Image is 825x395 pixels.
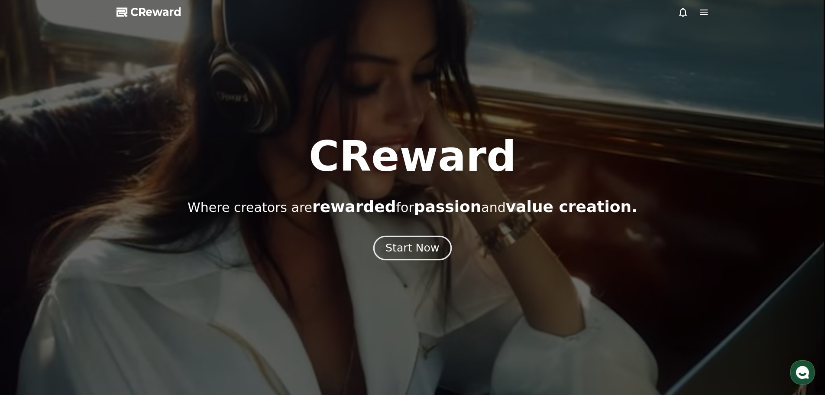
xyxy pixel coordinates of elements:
p: Where creators are for and [188,198,637,215]
span: Messages [72,288,97,295]
span: passion [414,198,482,215]
a: Settings [112,275,166,297]
span: Home [22,288,37,295]
a: Messages [57,275,112,297]
div: Start Now [385,241,439,255]
span: Settings [128,288,149,295]
a: Home [3,275,57,297]
button: Start Now [373,235,452,260]
a: CReward [116,5,181,19]
span: value creation. [506,198,637,215]
a: Start Now [375,245,450,253]
span: CReward [130,5,181,19]
h1: CReward [309,136,516,177]
span: rewarded [312,198,396,215]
